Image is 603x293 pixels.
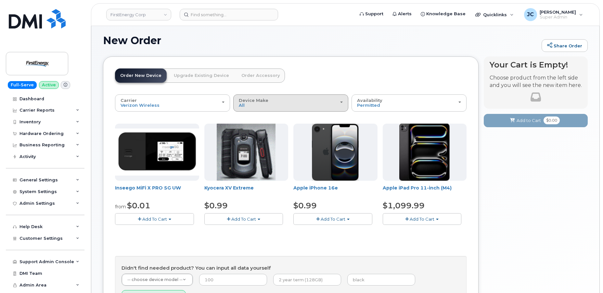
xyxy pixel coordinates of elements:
[204,201,228,210] span: $0.99
[357,98,382,103] span: Availability
[484,114,588,127] button: Add to Cart $0.00
[542,39,588,52] a: Share Order
[199,274,267,286] input: 100
[204,185,254,191] a: Kyocera XV Extreme
[122,274,193,286] a: -- choose device model --
[410,216,434,222] span: Add To Cart
[115,94,230,111] button: Carrier Verizon Wireless
[142,216,167,222] span: Add To Cart
[236,68,285,83] a: Order Accessory
[490,60,582,69] h4: Your Cart is Empty!
[273,274,341,286] input: 2 year term (128GB)
[383,201,425,210] span: $1,099.99
[383,185,452,191] a: Apple iPad Pro 11-inch (M4)
[169,68,234,83] a: Upgrade Existing Device
[357,103,380,108] span: Permitted
[490,74,582,89] p: Choose product from the left side and you will see the new item here.
[103,35,538,46] h1: New Order
[115,185,199,198] div: Inseego MiFi X PRO 5G UW
[293,185,378,198] div: Apple iPhone 16e
[544,116,560,124] span: $0.00
[115,204,126,210] small: from
[122,265,460,271] h4: Didn't find needed product? You can input all data yourself
[231,216,256,222] span: Add To Cart
[383,213,462,225] button: Add To Cart
[383,185,467,198] div: Apple iPad Pro 11-inch (M4)
[352,94,467,111] button: Availability Permitted
[399,124,450,181] img: ipad_pro_11_m4.png
[115,213,194,225] button: Add To Cart
[204,185,289,198] div: Kyocera XV Extreme
[321,216,345,222] span: Add To Cart
[233,94,348,111] button: Device Make All
[293,201,317,210] span: $0.99
[217,124,276,181] img: xvextreme.gif
[312,124,359,181] img: iphone16e.png
[121,98,137,103] span: Carrier
[239,98,268,103] span: Device Make
[517,117,541,124] span: Add to Cart
[115,68,167,83] a: Order New Device
[293,213,372,225] button: Add To Cart
[115,185,181,191] a: Inseego MiFi X PRO 5G UW
[127,277,183,282] span: -- choose device model --
[127,201,150,210] span: $0.01
[347,274,415,286] input: black
[239,103,245,108] span: All
[575,265,598,288] iframe: Messenger Launcher
[204,213,283,225] button: Add To Cart
[121,103,160,108] span: Verizon Wireless
[293,185,338,191] a: Apple iPhone 16e
[115,128,199,176] img: Inseego.png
